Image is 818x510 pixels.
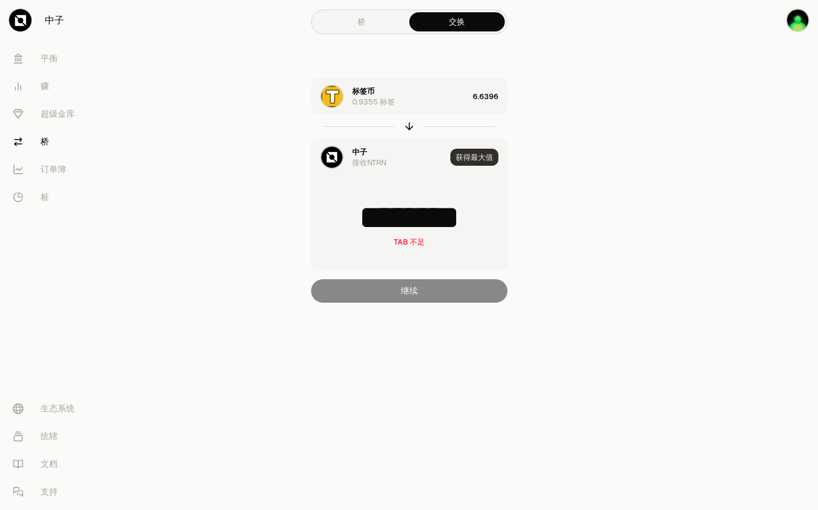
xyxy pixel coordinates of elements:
[41,52,58,65] font: 平衡
[4,395,115,423] a: 生态系统
[45,13,64,28] font: 中子
[4,156,115,183] a: 订单簿
[4,72,115,100] a: 赚
[41,163,66,176] font: 订单簿
[352,157,386,168] div: 接收NTRN
[352,147,367,157] div: 中子
[4,183,115,211] a: 桩
[41,485,58,498] font: 支持
[41,458,58,471] font: 文档
[41,135,49,148] font: 桥
[394,237,425,247] div: TAB 不足
[41,191,49,204] font: 桩
[312,139,446,175] div: NTRN Logo中子接收NTRN
[314,12,409,31] a: 桥
[4,45,115,72] a: 平衡
[41,80,49,93] font: 赚
[321,86,343,107] img: TAB Logo
[4,100,115,128] a: 超级金库
[473,78,507,115] div: 6.6396
[4,128,115,156] a: 桥
[409,12,505,31] a: 交换
[41,430,58,443] font: 统辖
[450,149,498,166] button: 获得最大值
[4,423,115,450] a: 统辖
[4,450,115,478] a: 文档
[787,10,808,31] img: 开普尔
[312,78,468,115] div: TAB Logo标签币0.9355 标签
[312,78,507,115] button: TAB Logo标签币0.9355 标签6.6396
[352,96,395,107] div: 0.9355 标签
[41,402,75,415] font: 生态系统
[41,108,75,120] font: 超级金库
[4,478,115,506] a: 支持
[352,86,375,96] div: 标签币
[321,147,343,168] img: NTRN Logo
